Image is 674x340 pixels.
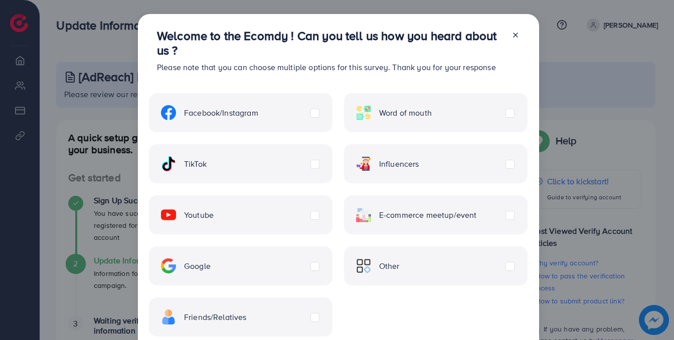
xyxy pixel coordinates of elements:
[356,207,371,222] img: ic-ecommerce.d1fa3848.svg
[379,209,477,221] span: E-commerce meetup/event
[379,107,432,119] span: Word of mouth
[379,158,419,170] span: Influencers
[161,258,176,273] img: ic-google.5bdd9b68.svg
[157,61,503,73] p: Please note that you can choose multiple options for this survey. Thank you for your response
[161,156,176,171] img: ic-tiktok.4b20a09a.svg
[184,158,207,170] span: TikTok
[356,156,371,171] img: ic-influencers.a620ad43.svg
[184,311,247,323] span: Friends/Relatives
[161,105,176,120] img: ic-facebook.134605ef.svg
[157,29,503,58] h3: Welcome to the Ecomdy ! Can you tell us how you heard about us ?
[356,258,371,273] img: ic-other.99c3e012.svg
[161,207,176,222] img: ic-youtube.715a0ca2.svg
[184,209,214,221] span: Youtube
[184,260,211,272] span: Google
[184,107,258,119] span: Facebook/Instagram
[161,309,176,324] img: ic-freind.8e9a9d08.svg
[356,105,371,120] img: ic-word-of-mouth.a439123d.svg
[379,260,400,272] span: Other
